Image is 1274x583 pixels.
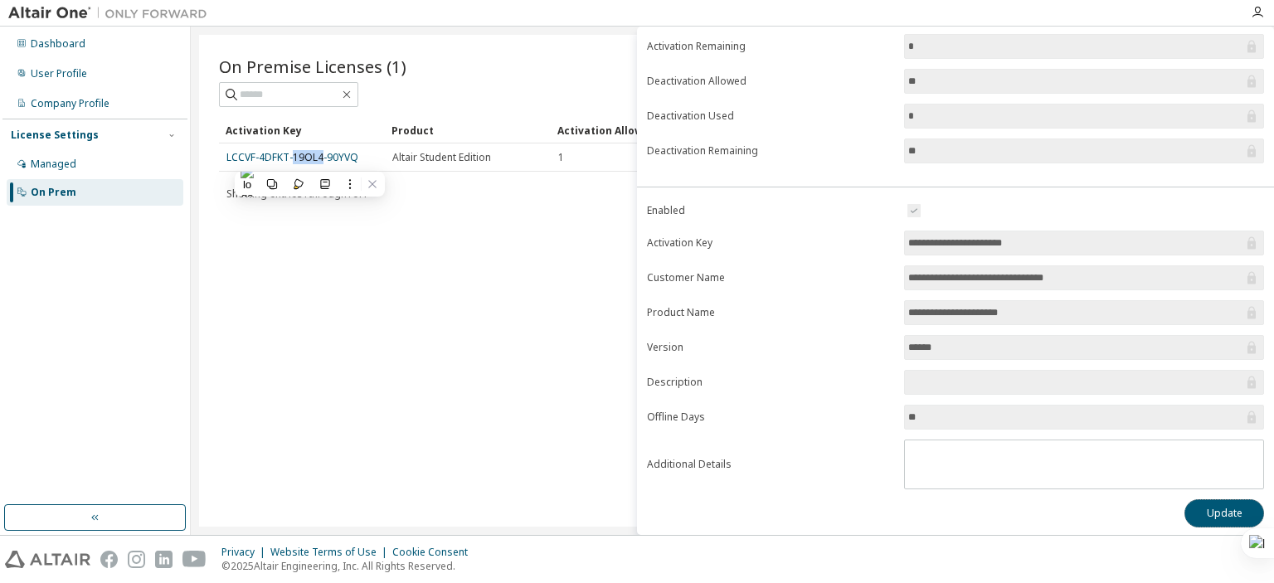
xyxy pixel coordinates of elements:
div: Activation Key [226,117,378,143]
label: Description [647,376,894,389]
div: Website Terms of Use [270,546,392,559]
div: Privacy [221,546,270,559]
label: Version [647,341,894,354]
div: On Prem [31,186,76,199]
label: Customer Name [647,271,894,284]
span: On Premise Licenses (1) [219,55,406,78]
label: Offline Days [647,411,894,424]
div: Dashboard [31,37,85,51]
img: linkedin.svg [155,551,173,568]
label: Activation Remaining [647,40,894,53]
label: Product Name [647,306,894,319]
span: Showing entries 1 through 1 of 1 [226,187,368,201]
label: Additional Details [647,458,894,471]
div: Cookie Consent [392,546,478,559]
div: Company Profile [31,97,109,110]
div: Product [391,117,544,143]
label: Deactivation Remaining [647,144,894,158]
img: Altair One [8,5,216,22]
img: facebook.svg [100,551,118,568]
label: Deactivation Allowed [647,75,894,88]
div: Managed [31,158,76,171]
p: © 2025 Altair Engineering, Inc. All Rights Reserved. [221,559,478,573]
label: Deactivation Used [647,109,894,123]
div: User Profile [31,67,87,80]
div: Activation Allowed [557,117,710,143]
div: License Settings [11,129,99,142]
img: altair_logo.svg [5,551,90,568]
span: Altair Student Edition [392,151,491,164]
button: Update [1184,499,1264,527]
img: instagram.svg [128,551,145,568]
label: Enabled [647,204,894,217]
a: LCCVF-4DFKT-19OL4-90YVQ [226,150,358,164]
label: Activation Key [647,236,894,250]
span: 1 [558,151,564,164]
img: youtube.svg [182,551,207,568]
